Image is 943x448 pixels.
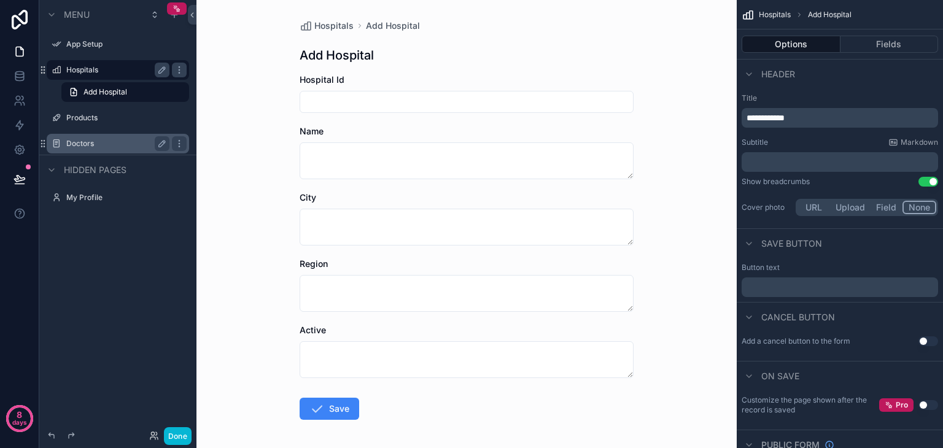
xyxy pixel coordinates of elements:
span: Hidden pages [64,164,126,176]
span: Active [300,325,326,335]
span: On save [761,370,799,382]
span: Hospitals [314,20,354,32]
label: Title [742,93,938,103]
label: Cover photo [742,203,791,212]
button: Fields [840,36,939,53]
label: Add a cancel button to the form [742,336,850,346]
button: Field [871,201,903,214]
label: My Profile [66,193,187,203]
span: Header [761,68,795,80]
p: 8 [17,409,22,421]
span: Add Hospital [83,87,127,97]
span: Menu [64,9,90,21]
span: Name [300,126,324,136]
button: None [902,201,936,214]
p: days [12,414,27,431]
label: Button text [742,263,780,272]
label: Products [66,113,187,123]
a: Hospitals [300,20,354,32]
button: URL [797,201,830,214]
label: Doctors [66,139,165,149]
label: App Setup [66,39,187,49]
span: Hospital Id [300,74,344,85]
span: Region [300,258,328,269]
div: scrollable content [742,108,938,128]
span: Pro [896,400,908,410]
span: Save button [761,238,822,250]
span: Cancel button [761,311,835,323]
div: Show breadcrumbs [742,177,810,187]
div: scrollable content [742,277,938,297]
h1: Add Hospital [300,47,374,64]
a: Markdown [888,137,938,147]
span: City [300,192,316,203]
label: Hospitals [66,65,165,75]
span: Markdown [901,137,938,147]
button: Save [300,398,359,420]
label: Subtitle [742,137,768,147]
span: Add Hospital [808,10,852,20]
a: Add Hospital [61,82,189,102]
div: scrollable content [742,152,938,172]
button: Upload [830,201,871,214]
button: Options [742,36,840,53]
button: Done [164,427,192,445]
label: Customize the page shown after the record is saved [742,395,879,415]
span: Hospitals [759,10,791,20]
a: Add Hospital [366,20,420,32]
